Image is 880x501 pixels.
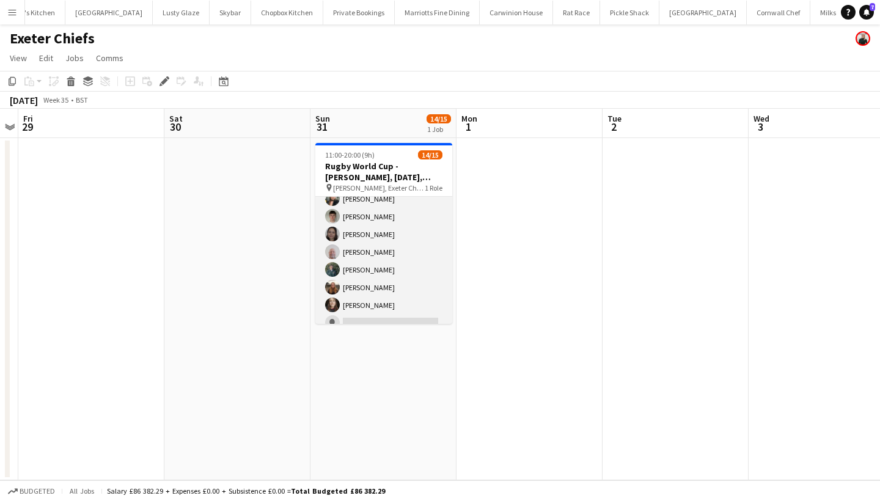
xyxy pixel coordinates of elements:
[10,94,38,106] div: [DATE]
[480,1,553,24] button: Carwinion House
[323,1,395,24] button: Private Bookings
[65,1,153,24] button: [GEOGRAPHIC_DATA]
[747,1,810,24] button: Cornwall Chef
[313,120,330,134] span: 31
[460,120,477,134] span: 1
[315,113,330,124] span: Sun
[395,1,480,24] button: Marriotts Fine Dining
[553,1,600,24] button: Rat Race
[291,486,385,496] span: Total Budgeted £86 382.29
[167,120,183,134] span: 30
[333,183,425,192] span: [PERSON_NAME], Exeter Chiefs
[34,50,58,66] a: Edit
[21,120,33,134] span: 29
[10,53,27,64] span: View
[5,50,32,66] a: View
[607,113,621,124] span: Tue
[76,95,88,104] div: BST
[61,50,89,66] a: Jobs
[606,120,621,134] span: 2
[20,487,55,496] span: Budgeted
[754,113,769,124] span: Wed
[107,486,385,496] div: Salary £86 382.29 + Expenses £0.00 + Subsistence £0.00 =
[39,53,53,64] span: Edit
[315,143,452,324] app-job-card: 11:00-20:00 (9h)14/15Rugby World Cup - [PERSON_NAME], [DATE], Match Day Bar [PERSON_NAME], Exeter...
[23,113,33,124] span: Fri
[65,53,84,64] span: Jobs
[153,1,210,24] button: Lusty Glaze
[169,113,183,124] span: Sat
[251,1,323,24] button: Chopbox Kitchen
[859,5,874,20] a: 7
[427,125,450,134] div: 1 Job
[96,53,123,64] span: Comms
[659,1,747,24] button: [GEOGRAPHIC_DATA]
[315,161,452,183] h3: Rugby World Cup - [PERSON_NAME], [DATE], Match Day Bar
[40,95,71,104] span: Week 35
[600,1,659,24] button: Pickle Shack
[91,50,128,66] a: Comms
[418,150,442,159] span: 14/15
[210,1,251,24] button: Skybar
[752,120,769,134] span: 3
[6,485,57,498] button: Budgeted
[856,31,870,46] app-user-avatar: Rachael Spring
[427,114,451,123] span: 14/15
[67,486,97,496] span: All jobs
[870,3,875,11] span: 7
[461,113,477,124] span: Mon
[425,183,442,192] span: 1 Role
[10,29,95,48] h1: Exeter Chiefs
[325,150,375,159] span: 11:00-20:00 (9h)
